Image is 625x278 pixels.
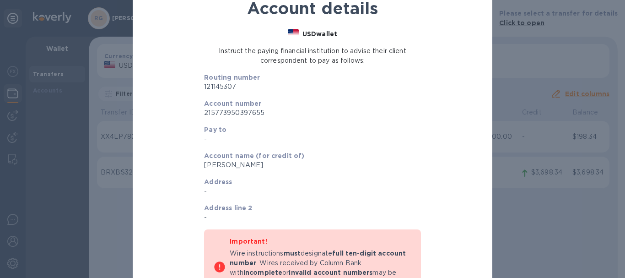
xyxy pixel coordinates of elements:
[204,46,420,65] p: Instruct the paying financial institution to advise their client correspondent to pay as follows:
[204,152,304,159] b: Account name (for credit of)
[289,269,372,276] b: invalid account numbers
[230,238,267,245] b: Important!
[204,213,420,222] p: -
[204,126,226,133] b: Pay to
[204,178,232,185] b: Address
[284,250,301,257] b: must
[204,134,420,144] p: -
[204,108,420,118] p: 215773950397655
[204,74,260,81] b: Routing number
[204,82,420,92] p: 121145307
[204,204,252,212] b: Address line 2
[243,269,282,276] b: incomplete
[204,186,420,196] p: -
[204,100,261,107] b: Account number
[302,30,337,38] b: USD wallet
[204,160,420,170] p: [PERSON_NAME]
